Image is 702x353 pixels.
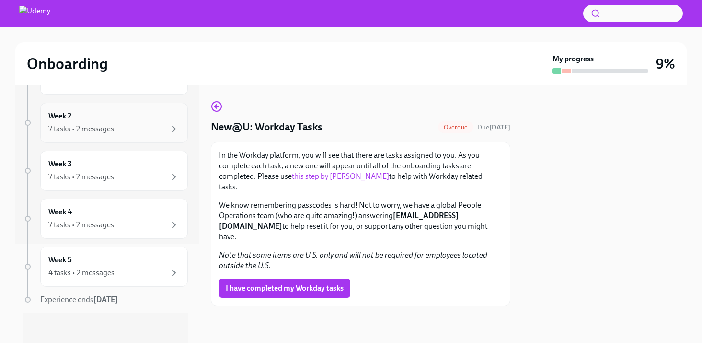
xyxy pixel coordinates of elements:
[219,250,487,270] em: Note that some items are U.S. only and will not be required for employees located outside the U.S.
[40,295,118,304] span: Experience ends
[48,255,72,265] h6: Week 5
[27,54,108,73] h2: Onboarding
[438,124,473,131] span: Overdue
[23,247,188,287] a: Week 54 tasks • 2 messages
[292,172,389,181] a: this step by [PERSON_NAME]
[48,124,114,134] div: 7 tasks • 2 messages
[19,6,50,21] img: Udemy
[48,172,114,182] div: 7 tasks • 2 messages
[48,111,71,121] h6: Week 2
[489,123,510,131] strong: [DATE]
[23,151,188,191] a: Week 37 tasks • 2 messages
[656,55,675,72] h3: 9%
[477,123,510,131] span: Due
[48,159,72,169] h6: Week 3
[226,283,344,293] span: I have completed my Workday tasks
[48,220,114,230] div: 7 tasks • 2 messages
[477,123,510,132] span: September 29th, 2025 04:30
[219,150,502,192] p: In the Workday platform, you will see that there are tasks assigned to you. As you complete each ...
[219,279,350,298] button: I have completed my Workday tasks
[219,200,502,242] p: We know remembering passcodes is hard! Not to worry, we have a global People Operations team (who...
[211,120,322,134] h4: New@U: Workday Tasks
[552,54,594,64] strong: My progress
[48,207,72,217] h6: Week 4
[23,199,188,239] a: Week 47 tasks • 2 messages
[48,268,115,278] div: 4 tasks • 2 messages
[93,295,118,304] strong: [DATE]
[23,103,188,143] a: Week 27 tasks • 2 messages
